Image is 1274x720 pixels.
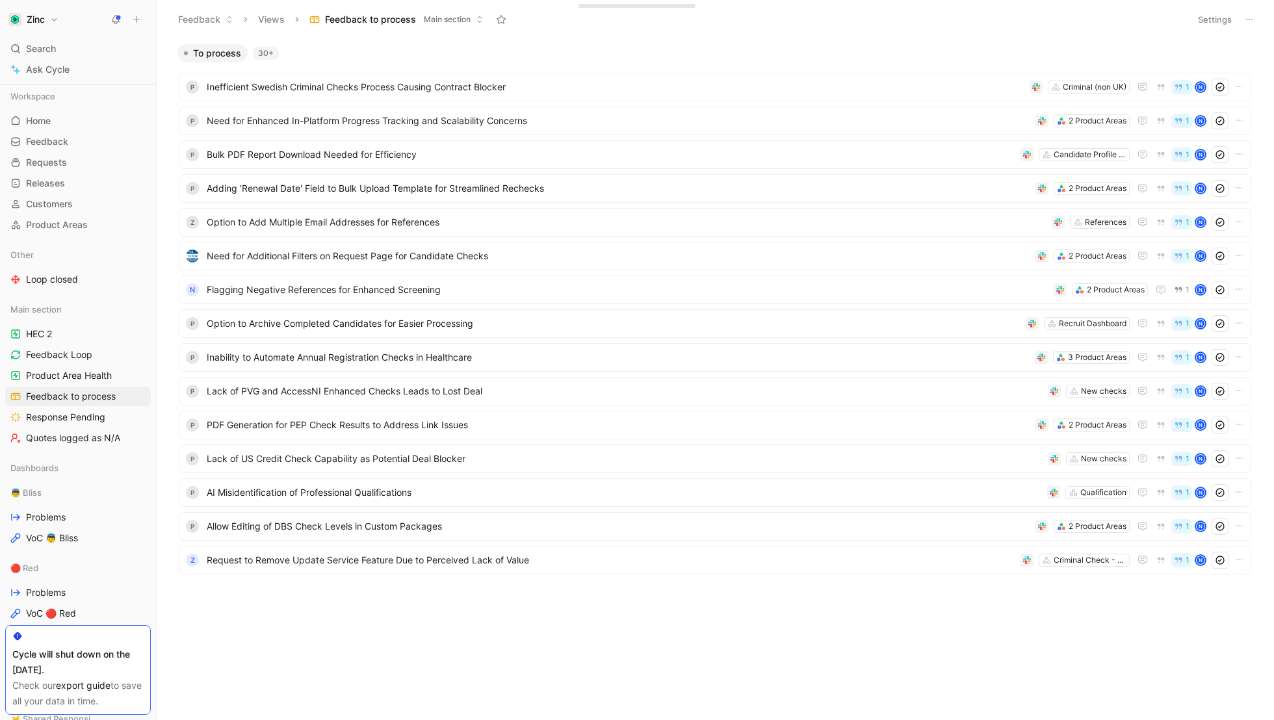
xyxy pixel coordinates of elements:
[5,300,151,319] div: Main section
[5,558,151,623] div: 🔴 RedProblemsVoC 🔴 Red
[1063,81,1126,94] div: Criminal (non UK)
[207,248,1030,264] span: Need for Additional Filters on Request Page for Candidate Checks
[26,607,76,620] span: VoC 🔴 Red
[5,407,151,427] a: Response Pending
[5,324,151,344] a: HEC 2
[1186,489,1189,496] span: 1
[5,345,151,365] a: Feedback Loop
[1186,252,1189,260] span: 1
[10,561,38,574] span: 🔴 Red
[1069,250,1126,263] div: 2 Product Areas
[1171,418,1192,432] button: 1
[26,198,73,211] span: Customers
[179,73,1251,101] a: PInefficient Swedish Criminal Checks Process Causing Contract BlockerCriminal (non UK)1N
[1171,283,1192,297] button: 1
[186,317,199,330] div: P
[207,181,1030,196] span: Adding 'Renewal Date' Field to Bulk Upload Template for Streamlined Rechecks
[186,418,199,431] div: P
[207,451,1043,467] span: Lack of US Credit Check Capability as Potential Deal Blocker
[1069,520,1126,533] div: 2 Product Areas
[193,47,241,60] span: To process
[5,174,151,193] a: Releases
[1196,420,1205,430] div: N
[1186,387,1189,395] span: 1
[10,90,55,103] span: Workspace
[186,351,199,364] div: P
[1171,181,1192,196] button: 1
[26,41,56,57] span: Search
[1186,83,1189,91] span: 1
[5,528,151,548] a: VoC 👼 Bliss
[1171,384,1192,398] button: 1
[1186,354,1189,361] span: 1
[1196,522,1205,531] div: N
[325,13,416,26] span: Feedback to process
[207,519,1030,534] span: Allow Editing of DBS Check Levels in Custom Packages
[26,532,78,545] span: VoC 👼 Bliss
[179,242,1251,270] a: logoNeed for Additional Filters on Request Page for Candidate Checks2 Product Areas1N
[1186,320,1189,328] span: 1
[252,10,291,29] button: Views
[5,300,151,448] div: Main sectionHEC 2Feedback LoopProduct Area HealthFeedback to processResponse PendingQuotes logged...
[26,411,105,424] span: Response Pending
[1081,452,1126,465] div: New checks
[26,114,51,127] span: Home
[26,328,52,341] span: HEC 2
[26,218,88,231] span: Product Areas
[26,273,78,286] span: Loop closed
[207,79,1024,95] span: Inefficient Swedish Criminal Checks Process Causing Contract Blocker
[1196,116,1205,125] div: N
[1171,519,1192,534] button: 1
[5,558,151,578] div: 🔴 Red
[1196,83,1205,92] div: N
[1186,185,1189,192] span: 1
[26,511,66,524] span: Problems
[10,303,62,316] span: Main section
[186,114,199,127] div: P
[1171,553,1192,567] button: 1
[1192,10,1238,29] button: Settings
[207,113,1030,129] span: Need for Enhanced In-Platform Progress Tracking and Scalability Concerns
[1196,251,1205,261] div: N
[1171,350,1192,365] button: 1
[8,13,21,26] img: Zinc
[172,10,239,29] button: Feedback
[179,276,1251,304] a: NFlagging Negative References for Enhanced Screening2 Product Areas1N
[186,182,199,195] div: P
[1054,554,1126,567] div: Criminal Check - Update Service
[179,174,1251,203] a: PAdding 'Renewal Date' Field to Bulk Upload Template for Streamlined Rechecks2 Product Areas1N
[1171,249,1192,263] button: 1
[12,678,144,709] div: Check our to save all your data in time.
[5,387,151,406] a: Feedback to process
[207,316,1020,331] span: Option to Archive Completed Candidates for Easier Processing
[207,214,1046,230] span: Option to Add Multiple Email Addresses for References
[1171,114,1192,128] button: 1
[5,132,151,151] a: Feedback
[1186,455,1189,463] span: 1
[5,458,151,482] div: Dashboards
[26,390,116,403] span: Feedback to process
[1069,114,1126,127] div: 2 Product Areas
[5,428,151,448] a: Quotes logged as N/A
[56,680,110,691] a: export guide
[1186,151,1189,159] span: 1
[5,111,151,131] a: Home
[5,86,151,106] div: Workspace
[179,208,1251,237] a: zOption to Add Multiple Email Addresses for ReferencesReferences1N
[186,250,199,263] img: logo
[5,366,151,385] a: Product Area Health
[186,216,199,229] div: z
[26,348,92,361] span: Feedback Loop
[1069,182,1126,195] div: 2 Product Areas
[1196,150,1205,159] div: N
[10,486,42,499] span: 👼 Bliss
[1196,454,1205,463] div: N
[5,604,151,623] a: VoC 🔴 Red
[253,47,279,60] div: 30+
[1054,148,1126,161] div: Candidate Profile & Report
[5,194,151,214] a: Customers
[186,385,199,398] div: P
[1087,283,1145,296] div: 2 Product Areas
[5,215,151,235] a: Product Areas
[207,417,1030,433] span: PDF Generation for PEP Check Results to Address Link Issues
